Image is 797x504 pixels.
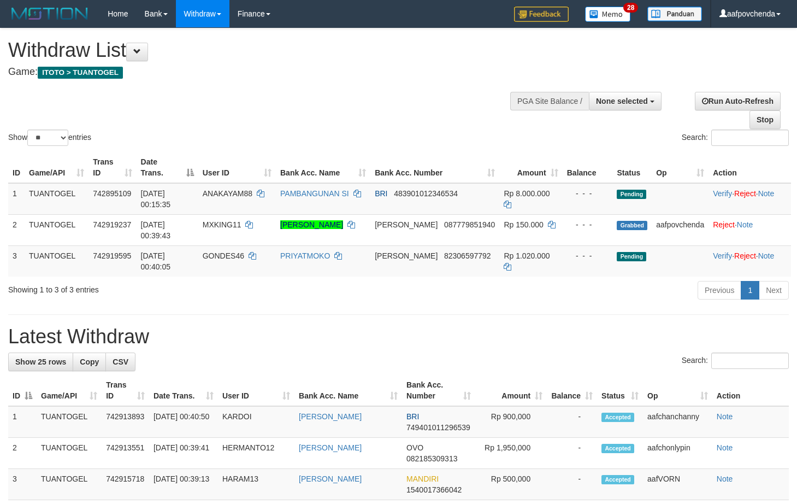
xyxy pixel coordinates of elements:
th: Bank Acc. Name: activate to sort column ascending [276,152,370,183]
span: GONDES46 [203,251,244,260]
span: [DATE] 00:15:35 [141,189,171,209]
td: TUANTOGEL [25,183,88,215]
a: [PERSON_NAME] [299,443,362,452]
td: aafchonlypin [643,438,712,469]
div: - - - [567,188,609,199]
select: Showentries [27,130,68,146]
td: - [547,469,597,500]
th: Amount: activate to sort column ascending [475,375,547,406]
span: Copy [80,358,99,366]
span: Rp 150.000 [504,220,543,229]
div: - - - [567,250,609,261]
a: Note [717,412,733,421]
h4: Game: [8,67,521,78]
span: 742919237 [93,220,131,229]
span: Copy 483901012346534 to clipboard [394,189,458,198]
input: Search: [711,353,789,369]
a: Previous [698,281,741,300]
td: 3 [8,245,25,277]
span: Accepted [601,475,634,484]
th: Bank Acc. Number: activate to sort column ascending [402,375,475,406]
a: Next [759,281,789,300]
th: Op: activate to sort column ascending [652,152,709,183]
td: 2 [8,438,37,469]
td: aafpovchenda [652,214,709,245]
th: ID: activate to sort column descending [8,375,37,406]
h1: Withdraw List [8,39,521,61]
td: Rp 500,000 [475,469,547,500]
a: Copy [73,353,106,371]
th: User ID: activate to sort column ascending [218,375,294,406]
a: PAMBANGUNAN SI [280,189,349,198]
th: Balance [563,152,613,183]
a: Stop [749,110,781,129]
td: KARDOI [218,406,294,438]
span: BRI [406,412,419,421]
td: HERMANTO12 [218,438,294,469]
span: [DATE] 00:40:05 [141,251,171,271]
td: 2 [8,214,25,245]
span: Accepted [601,444,634,453]
input: Search: [711,130,789,146]
span: Copy 1540017366042 to clipboard [406,485,462,494]
span: 28 [623,3,638,13]
td: 742915718 [102,469,149,500]
th: Date Trans.: activate to sort column ascending [149,375,218,406]
td: - [547,406,597,438]
img: MOTION_logo.png [8,5,91,22]
td: [DATE] 00:40:50 [149,406,218,438]
span: ITOTO > TUANTOGEL [38,67,123,79]
a: Note [717,474,733,483]
span: Copy 082185309313 to clipboard [406,454,457,463]
span: [PERSON_NAME] [375,251,438,260]
span: Grabbed [617,221,647,230]
span: OVO [406,443,423,452]
th: Balance: activate to sort column ascending [547,375,597,406]
td: TUANTOGEL [37,406,102,438]
th: Trans ID: activate to sort column ascending [88,152,136,183]
a: PRIYATMOKO [280,251,330,260]
a: CSV [105,353,135,371]
label: Search: [682,130,789,146]
td: TUANTOGEL [25,245,88,277]
div: PGA Site Balance / [510,92,589,110]
th: Date Trans.: activate to sort column descending [137,152,198,183]
a: Reject [713,220,735,229]
th: Status [612,152,652,183]
span: MANDIRI [406,474,439,483]
span: Pending [617,252,646,261]
span: Rp 1.020.000 [504,251,550,260]
td: aafVORN [643,469,712,500]
button: None selected [589,92,662,110]
th: Bank Acc. Number: activate to sort column ascending [370,152,499,183]
a: Run Auto-Refresh [695,92,781,110]
td: Rp 1,950,000 [475,438,547,469]
a: Note [737,220,753,229]
span: Show 25 rows [15,358,66,366]
td: 742913893 [102,406,149,438]
span: 742895109 [93,189,131,198]
div: Showing 1 to 3 of 3 entries [8,280,324,295]
a: Show 25 rows [8,353,73,371]
th: Trans ID: activate to sort column ascending [102,375,149,406]
span: None selected [596,97,648,106]
a: Verify [713,189,732,198]
span: Copy 82306597792 to clipboard [444,251,491,260]
span: MXKING11 [203,220,241,229]
td: 1 [8,183,25,215]
label: Show entries [8,130,91,146]
a: Note [758,251,775,260]
img: Button%20Memo.svg [585,7,631,22]
h1: Latest Withdraw [8,326,789,348]
td: 742913551 [102,438,149,469]
a: Reject [734,189,756,198]
td: TUANTOGEL [25,214,88,245]
td: Rp 900,000 [475,406,547,438]
td: · [709,214,791,245]
a: Verify [713,251,732,260]
th: Action [712,375,789,406]
th: Op: activate to sort column ascending [643,375,712,406]
a: Reject [734,251,756,260]
th: Amount: activate to sort column ascending [499,152,562,183]
td: · · [709,245,791,277]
